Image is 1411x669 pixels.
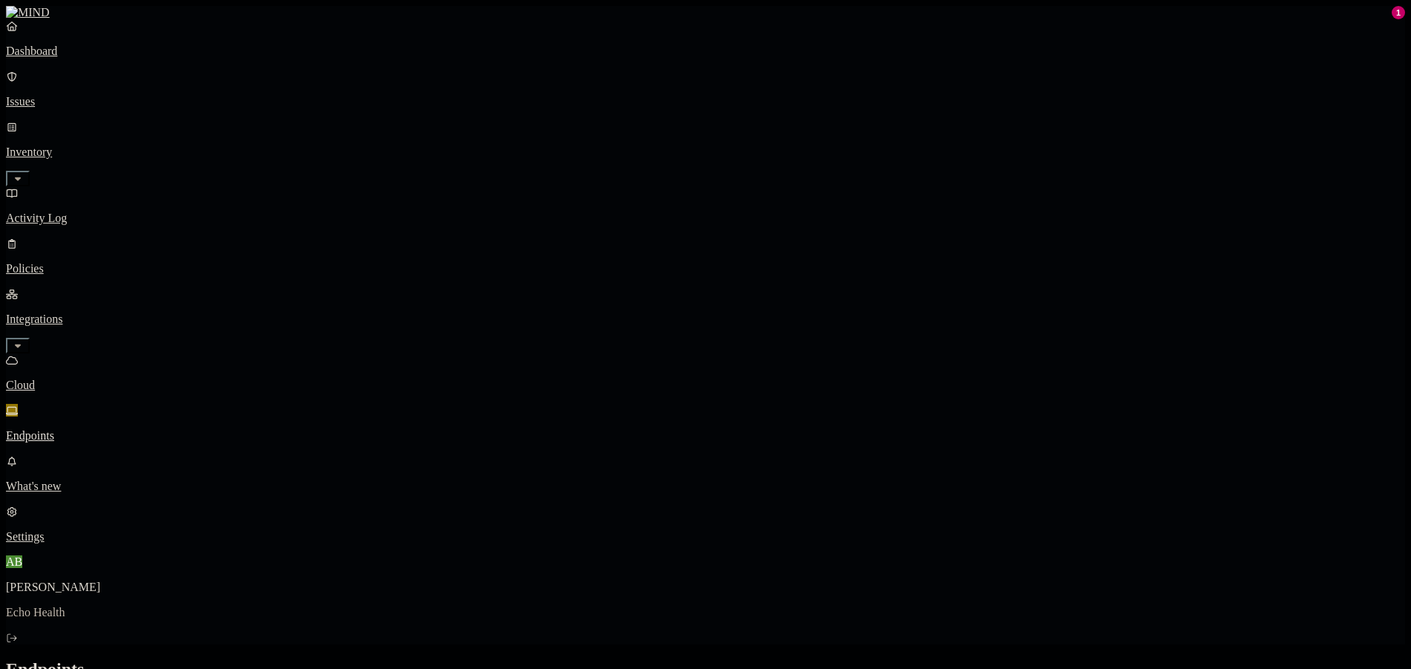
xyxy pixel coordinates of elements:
[6,287,1405,351] a: Integrations
[6,429,1405,443] p: Endpoints
[6,454,1405,493] a: What's new
[6,146,1405,159] p: Inventory
[6,237,1405,275] a: Policies
[6,353,1405,392] a: Cloud
[6,95,1405,108] p: Issues
[6,313,1405,326] p: Integrations
[6,379,1405,392] p: Cloud
[6,581,1405,594] p: [PERSON_NAME]
[6,606,1405,619] p: Echo Health
[6,6,50,19] img: MIND
[6,262,1405,275] p: Policies
[6,505,1405,544] a: Settings
[6,480,1405,493] p: What's new
[6,19,1405,58] a: Dashboard
[6,120,1405,184] a: Inventory
[6,530,1405,544] p: Settings
[6,6,1405,19] a: MIND
[6,555,22,568] span: AB
[6,70,1405,108] a: Issues
[6,45,1405,58] p: Dashboard
[6,404,1405,443] a: Endpoints
[1392,6,1405,19] div: 1
[6,186,1405,225] a: Activity Log
[6,212,1405,225] p: Activity Log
